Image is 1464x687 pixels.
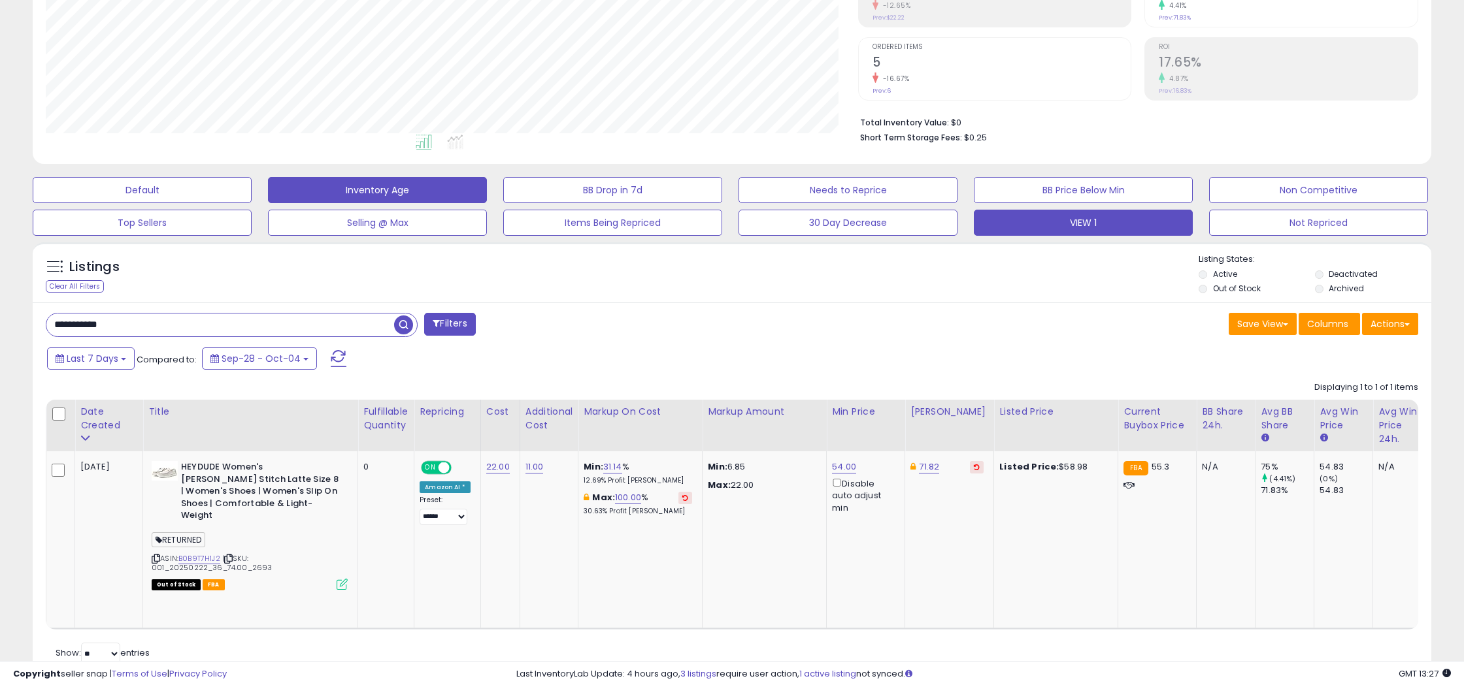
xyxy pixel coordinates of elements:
[584,460,603,473] b: Min:
[1165,74,1189,84] small: 4.87%
[1320,461,1372,473] div: 54.83
[1199,253,1431,266] p: Listing States:
[799,667,856,680] a: 1 active listing
[1261,405,1308,432] div: Avg BB Share
[873,44,1131,51] span: Ordered Items
[1329,268,1378,280] label: Deactivated
[1209,210,1428,236] button: Not Repriced
[1209,177,1428,203] button: Non Competitive
[708,479,816,491] p: 22.00
[1159,87,1191,95] small: Prev: 16.83%
[1314,381,1418,394] div: Displaying 1 to 1 of 1 items
[80,405,137,432] div: Date Created
[222,352,301,365] span: Sep-28 - Oct-04
[1213,283,1261,294] label: Out of Stock
[1378,405,1426,446] div: Avg Win Price 24h.
[999,460,1059,473] b: Listed Price:
[739,177,957,203] button: Needs to Reprice
[680,667,716,680] a: 3 listings
[424,313,475,336] button: Filters
[999,461,1108,473] div: $58.98
[584,476,692,485] p: 12.69% Profit [PERSON_NAME]
[873,87,891,95] small: Prev: 6
[503,177,722,203] button: BB Drop in 7d
[169,667,227,680] a: Privacy Policy
[708,405,821,419] div: Markup Amount
[1362,313,1418,335] button: Actions
[832,476,895,514] div: Disable auto adjust min
[363,405,408,432] div: Fulfillable Quantity
[525,405,573,432] div: Additional Cost
[1213,268,1237,280] label: Active
[832,405,899,419] div: Min Price
[832,460,856,473] a: 54.00
[1320,485,1372,496] div: 54.83
[974,177,1193,203] button: BB Price Below Min
[1152,460,1170,473] span: 55.3
[578,400,703,451] th: The percentage added to the cost of goods (COGS) that forms the calculator for Min & Max prices.
[486,405,514,419] div: Cost
[1329,283,1364,294] label: Archived
[615,491,641,504] a: 100.00
[739,210,957,236] button: 30 Day Decrease
[584,405,697,419] div: Markup on Cost
[420,405,475,419] div: Repricing
[69,258,120,276] h5: Listings
[1165,1,1187,10] small: 4.41%
[178,553,220,564] a: B0B9T7H1J2
[13,667,61,680] strong: Copyright
[878,1,911,10] small: -12.65%
[1261,485,1314,496] div: 71.83%
[919,460,939,473] a: 71.82
[1299,313,1360,335] button: Columns
[1320,473,1338,484] small: (0%)
[999,405,1112,419] div: Listed Price
[181,461,340,525] b: HEYDUDE Women's [PERSON_NAME] Stitch Latte Size 8 | Women's Shoes | Women's Slip On Shoes | Comfo...
[584,461,692,485] div: %
[860,114,1409,129] li: $0
[1159,44,1418,51] span: ROI
[137,353,197,366] span: Compared to:
[592,491,615,503] b: Max:
[1159,55,1418,72] h2: 17.65%
[1320,432,1327,444] small: Avg Win Price.
[80,461,133,473] div: [DATE]
[516,668,1451,680] div: Last InventoryLab Update: 4 hours ago, require user action, not synced.
[1261,432,1269,444] small: Avg BB Share.
[202,347,317,370] button: Sep-28 - Oct-04
[420,481,471,493] div: Amazon AI *
[33,177,252,203] button: Default
[603,460,622,473] a: 31.14
[708,461,816,473] p: 6.85
[420,496,471,525] div: Preset:
[974,210,1193,236] button: VIEW 1
[67,352,118,365] span: Last 7 Days
[964,131,987,144] span: $0.25
[450,462,471,473] span: OFF
[486,460,510,473] a: 22.00
[1202,461,1245,473] div: N/A
[152,461,178,481] img: 312wd3NlOyL._SL40_.jpg
[1399,667,1451,680] span: 2025-10-12 13:27 GMT
[873,14,905,22] small: Prev: $22.22
[33,210,252,236] button: Top Sellers
[56,647,150,659] span: Show: entries
[860,117,949,128] b: Total Inventory Value:
[46,280,104,293] div: Clear All Filters
[152,461,348,588] div: ASIN:
[873,55,1131,72] h2: 5
[1320,405,1367,432] div: Avg Win Price
[422,462,439,473] span: ON
[203,579,225,590] span: FBA
[503,210,722,236] button: Items Being Repriced
[1123,405,1191,432] div: Current Buybox Price
[1378,461,1422,473] div: N/A
[152,553,272,573] span: | SKU: 001_20250222_36_74.00_2693
[363,461,404,473] div: 0
[910,405,988,419] div: [PERSON_NAME]
[878,74,910,84] small: -16.67%
[47,347,135,370] button: Last 7 Days
[584,492,692,516] div: %
[1261,461,1314,473] div: 75%
[1123,461,1148,475] small: FBA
